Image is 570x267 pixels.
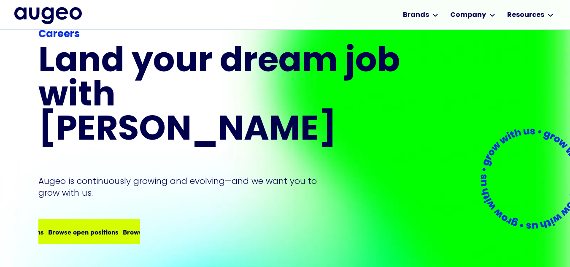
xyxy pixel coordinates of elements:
div: Browse open positions [120,227,191,237]
a: Browse open positionsBrowse open positionsBrowse open positions [38,219,140,244]
h1: Land your dream job﻿ with [PERSON_NAME] [38,46,403,148]
div: Brands [403,10,429,20]
p: Augeo is continuously growing and evolving—and we want you to grow with us. [38,175,329,199]
a: home [14,7,82,24]
strong: Careers [38,30,80,40]
img: Augeo's full logo in midnight blue. [14,7,82,24]
div: Browse open positions [46,227,116,237]
div: Resources [507,10,544,20]
div: Company [450,10,486,20]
